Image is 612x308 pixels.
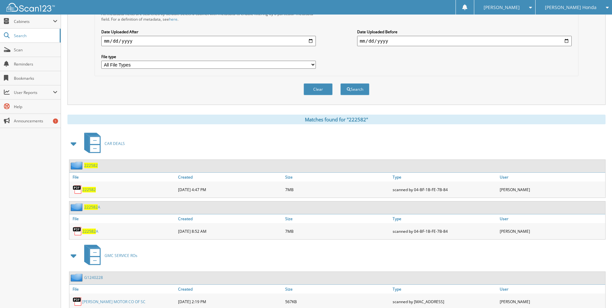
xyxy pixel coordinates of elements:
label: Date Uploaded After [101,29,316,35]
a: Type [391,173,498,181]
span: 222582 [84,204,98,210]
input: start [101,36,316,46]
span: Scan [14,47,57,53]
div: Matches found for "222582" [67,115,606,124]
a: User [498,173,605,181]
a: File [69,285,176,293]
a: File [69,214,176,223]
a: GMC SERVICE ROs [80,243,137,268]
a: 222582A [84,204,100,210]
img: PDF.png [73,297,82,306]
a: File [69,173,176,181]
div: [DATE] 8:52 AM [176,225,284,238]
label: File type [101,54,316,59]
a: Created [176,214,284,223]
a: 222582 [82,187,96,192]
span: Cabinets [14,19,53,24]
a: Size [284,285,391,293]
div: 567KB [284,295,391,308]
a: 222582A [82,229,98,234]
span: Reminders [14,61,57,67]
a: [PERSON_NAME] MOTOR CO OF SC [82,299,145,304]
label: Date Uploaded Before [357,29,572,35]
span: [PERSON_NAME] [484,5,520,9]
a: G1240228 [84,275,103,280]
button: Search [340,83,369,95]
span: CAR DEALS [105,141,125,146]
img: folder2.png [71,203,84,211]
div: scanned by 04-BF-1B-FE-7B-84 [391,225,498,238]
div: [PERSON_NAME] [498,225,605,238]
div: 7MB [284,183,391,196]
div: [PERSON_NAME] [498,183,605,196]
div: 1 [53,118,58,124]
a: Type [391,285,498,293]
span: GMC SERVICE ROs [105,253,137,258]
img: folder2.png [71,273,84,282]
span: Help [14,104,57,109]
div: scanned by [MAC_ADDRESS] [391,295,498,308]
div: All metadata fields are searched by default. Select a cabinet with metadata to enable filtering b... [101,11,316,22]
img: folder2.png [71,161,84,169]
a: Type [391,214,498,223]
a: User [498,285,605,293]
img: PDF.png [73,226,82,236]
span: Search [14,33,56,38]
div: scanned by 04-BF-1B-FE-7B-84 [391,183,498,196]
button: Clear [304,83,333,95]
span: [PERSON_NAME] Honda [545,5,597,9]
a: CAR DEALS [80,131,125,156]
a: here [169,16,177,22]
div: [DATE] 4:47 PM [176,183,284,196]
input: end [357,36,572,46]
span: Announcements [14,118,57,124]
span: 222582 [82,229,96,234]
a: 222582 [84,163,98,168]
div: [PERSON_NAME] [498,295,605,308]
a: Created [176,173,284,181]
a: User [498,214,605,223]
a: Created [176,285,284,293]
span: User Reports [14,90,53,95]
span: Bookmarks [14,76,57,81]
div: [DATE] 2:19 PM [176,295,284,308]
img: PDF.png [73,185,82,194]
div: 7MB [284,225,391,238]
img: scan123-logo-white.svg [6,3,55,12]
a: Size [284,173,391,181]
a: Size [284,214,391,223]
